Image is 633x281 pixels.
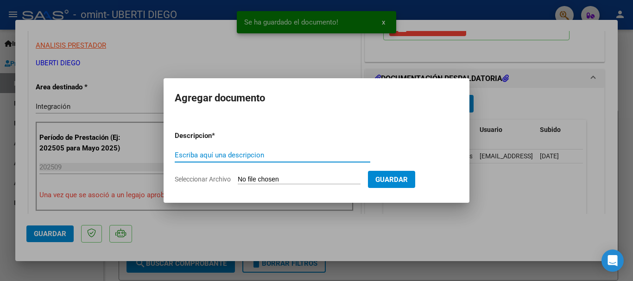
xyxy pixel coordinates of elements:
span: Guardar [375,175,408,184]
div: Open Intercom Messenger [601,250,624,272]
button: Guardar [368,171,415,188]
p: Descripcion [175,131,260,141]
h2: Agregar documento [175,89,458,107]
span: Seleccionar Archivo [175,175,231,183]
